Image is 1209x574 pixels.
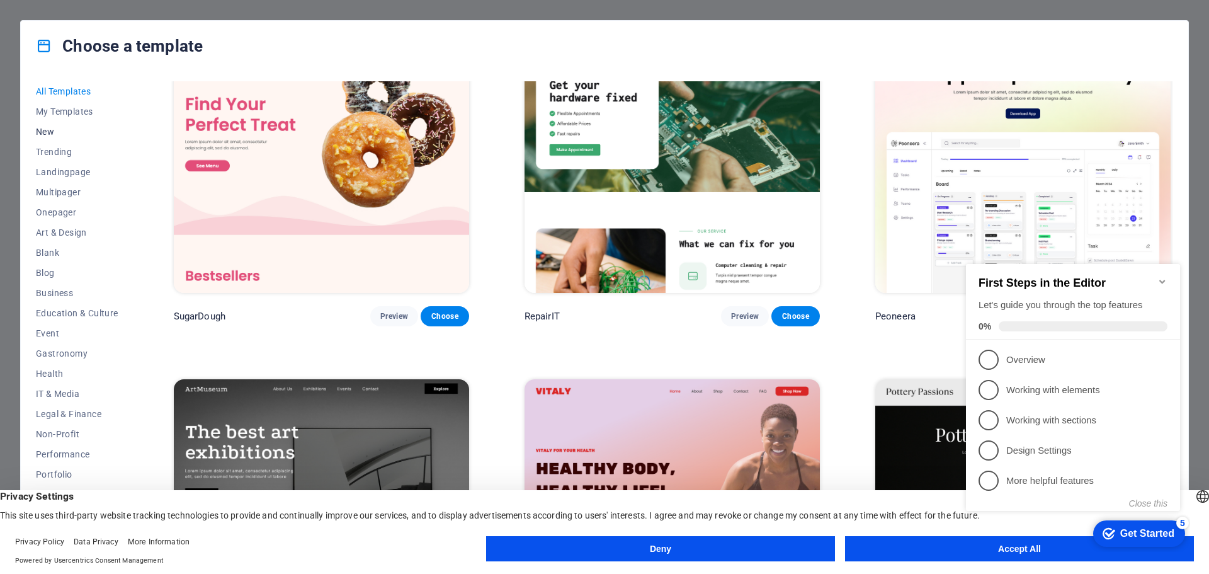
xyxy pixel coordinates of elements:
button: IT & Media [36,384,118,404]
span: 0% [18,76,38,86]
button: Art & Design [36,222,118,243]
button: Gastronomy [36,343,118,364]
span: Preview [731,311,759,321]
span: New [36,127,118,137]
span: Business [36,288,118,298]
button: Event [36,323,118,343]
p: More helpful features [45,229,196,242]
div: Get Started [159,282,213,294]
span: My Templates [36,106,118,117]
p: Overview [45,108,196,121]
span: Landingpage [36,167,118,177]
button: My Templates [36,101,118,122]
p: Design Settings [45,198,196,212]
span: Blog [36,268,118,278]
p: Working with sections [45,168,196,181]
p: SugarDough [174,310,225,323]
button: Close this [168,253,207,263]
li: Design Settings [5,190,219,220]
span: IT & Media [36,389,118,399]
span: Art & Design [36,227,118,238]
button: Trending [36,142,118,162]
div: Get Started 5 items remaining, 0% complete [132,275,224,301]
button: Choose [771,306,819,326]
button: Landingpage [36,162,118,182]
span: All Templates [36,86,118,96]
p: Working with elements [45,138,196,151]
button: Business [36,283,118,303]
span: Health [36,369,118,379]
h2: First Steps in the Editor [18,31,207,44]
button: Preview [721,306,769,326]
span: Choose [431,311,458,321]
span: Gastronomy [36,348,118,359]
button: All Templates [36,81,118,101]
button: Performance [36,444,118,464]
button: Education & Culture [36,303,118,323]
h4: Choose a template [36,36,203,56]
button: Health [36,364,118,384]
span: Choose [781,311,809,321]
button: Non-Profit [36,424,118,444]
button: Legal & Finance [36,404,118,424]
li: Working with sections [5,159,219,190]
li: More helpful features [5,220,219,250]
button: Multipager [36,182,118,202]
button: Services [36,485,118,505]
button: Onepager [36,202,118,222]
button: Blog [36,263,118,283]
span: Multipager [36,187,118,197]
span: Event [36,328,118,338]
div: Let's guide you through the top features [18,53,207,66]
span: Non-Profit [36,429,118,439]
p: RepairIT [525,310,560,323]
span: Education & Culture [36,308,118,318]
span: Performance [36,449,118,459]
img: RepairIT [525,21,820,293]
button: Choose [421,306,468,326]
button: Blank [36,243,118,263]
span: Blank [36,248,118,258]
img: Peoneera [875,21,1171,293]
div: 5 [215,271,228,284]
span: Trending [36,147,118,157]
button: Portfolio [36,464,118,485]
span: Onepager [36,207,118,217]
span: Portfolio [36,469,118,479]
span: Preview [380,311,408,321]
p: Peoneera [875,310,916,323]
button: New [36,122,118,142]
button: Preview [370,306,418,326]
img: SugarDough [174,21,469,293]
li: Overview [5,99,219,129]
li: Working with elements [5,129,219,159]
span: Legal & Finance [36,409,118,419]
div: Minimize checklist [196,31,207,41]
